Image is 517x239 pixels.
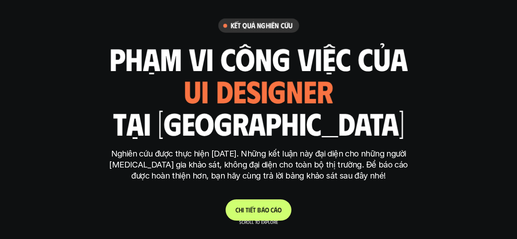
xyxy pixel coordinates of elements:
[239,206,242,214] span: h
[239,219,278,225] p: Scroll to explore
[271,206,274,214] span: c
[242,206,244,214] span: i
[253,206,256,214] span: t
[226,199,291,221] a: Chitiếtbáocáo
[261,206,265,214] span: á
[231,21,293,30] h6: Kết quả nghiên cứu
[265,206,269,214] span: o
[274,206,278,214] span: á
[235,206,239,214] span: C
[113,106,404,140] h1: tại [GEOGRAPHIC_DATA]
[246,206,248,214] span: t
[257,206,261,214] span: b
[110,41,408,76] h1: phạm vi công việc của
[248,206,250,214] span: i
[105,148,412,181] p: Nghiên cứu được thực hiện [DATE]. Những kết luận này đại diện cho những người [MEDICAL_DATA] gia ...
[278,206,282,214] span: o
[250,206,253,214] span: ế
